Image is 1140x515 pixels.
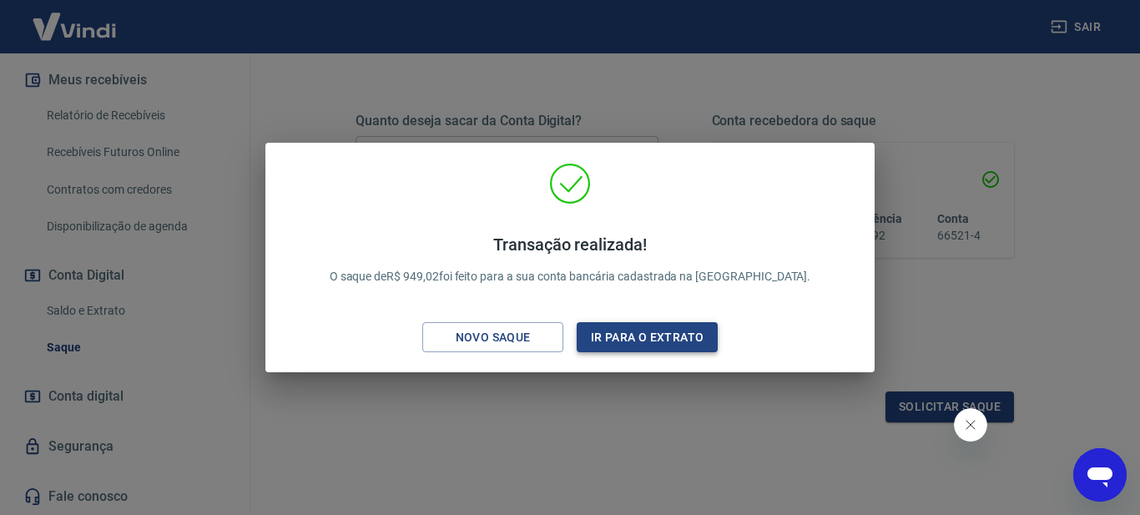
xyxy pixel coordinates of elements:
p: O saque de R$ 949,02 foi feito para a sua conta bancária cadastrada na [GEOGRAPHIC_DATA]. [330,235,811,285]
h4: Transação realizada! [330,235,811,255]
span: Olá! Precisa de ajuda? [10,12,140,25]
iframe: Botão para abrir a janela de mensagens [1073,448,1127,502]
iframe: Fechar mensagem [954,408,987,442]
button: Novo saque [422,322,563,353]
div: Novo saque [436,327,551,348]
button: Ir para o extrato [577,322,718,353]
